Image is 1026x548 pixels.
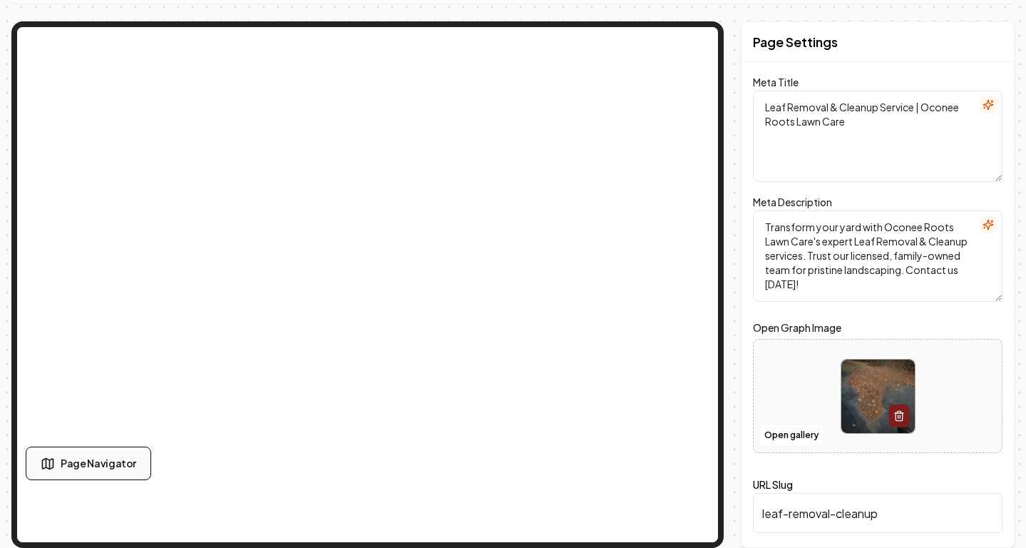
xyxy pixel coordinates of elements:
img: image [841,360,915,433]
button: Open gallery [759,424,824,447]
label: Meta Title [753,76,799,88]
label: Meta Description [753,196,832,208]
h2: Page Settings [753,32,838,52]
label: Open Graph Image [753,319,1002,336]
label: URL Slug [753,478,793,491]
button: Page Navigator [26,447,151,480]
span: Page Navigator [61,456,136,471]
